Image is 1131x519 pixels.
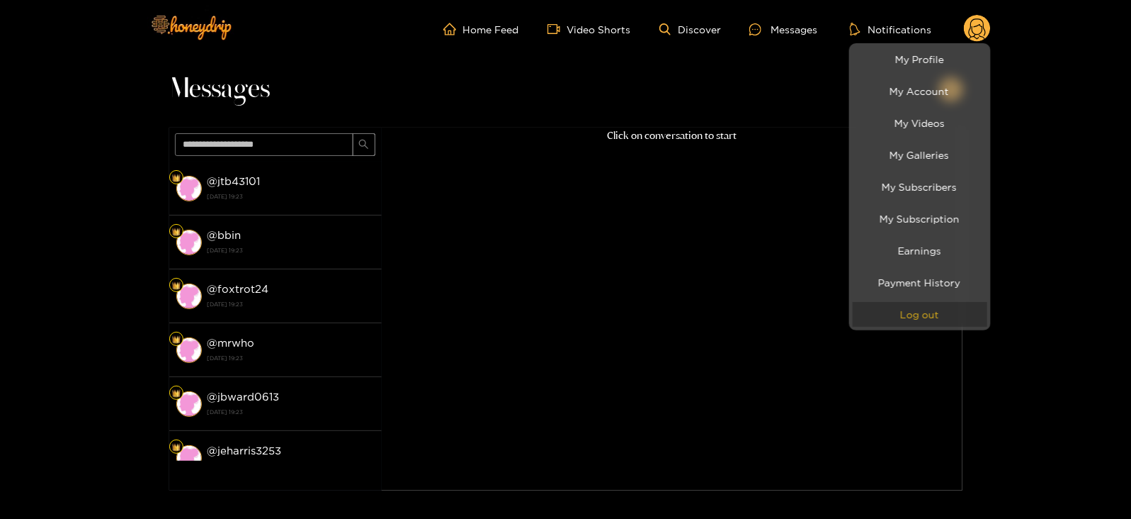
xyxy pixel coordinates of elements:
a: Payment History [853,270,987,295]
button: Log out [853,302,987,327]
a: My Galleries [853,143,987,167]
a: My Videos [853,111,987,135]
a: Earnings [853,238,987,263]
a: My Profile [853,47,987,72]
a: My Subscription [853,206,987,231]
a: My Subscribers [853,174,987,199]
a: My Account [853,79,987,104]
